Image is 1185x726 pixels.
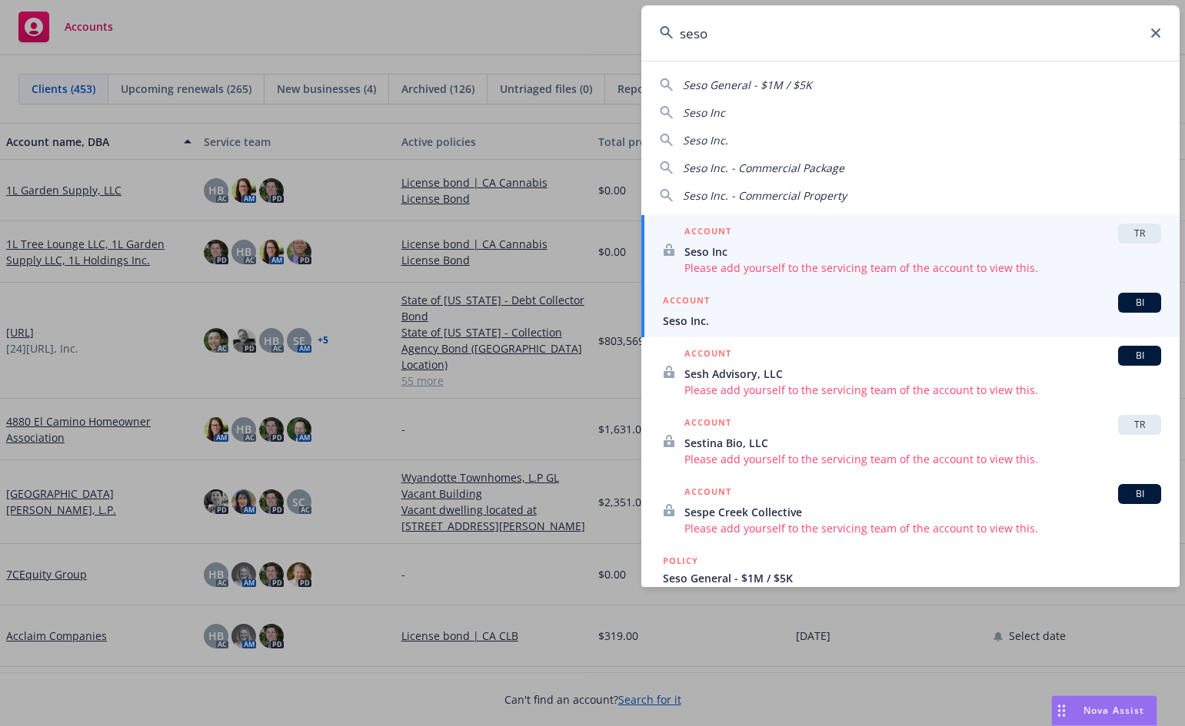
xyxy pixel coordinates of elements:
span: Please add yourself to the servicing team of the account to view this. [684,520,1161,536]
span: Seso Inc. [663,313,1161,329]
span: BI [1124,487,1155,501]
button: Nova Assist [1051,695,1157,726]
h5: ACCOUNT [663,293,710,311]
span: Sesh Advisory, LLC [684,366,1161,382]
span: TR [1124,227,1155,240]
span: Seso Inc. - Commercial Property [683,188,847,203]
span: Seso General - $1M / $5K [683,78,812,92]
a: ACCOUNTTRSeso IncPlease add yourself to the servicing team of the account to view this. [641,215,1180,284]
span: Please add yourself to the servicing team of the account to view this. [684,260,1161,276]
span: Seso General - $1M / $5K [663,570,1161,586]
span: Seso Inc [683,105,725,120]
a: ACCOUNTTRSestina Bio, LLCPlease add yourself to the servicing team of the account to view this. [641,406,1180,476]
span: Sestina Bio, LLC [684,435,1161,451]
span: TR [1124,418,1155,432]
h5: ACCOUNT [684,484,731,502]
h5: ACCOUNT [684,346,731,364]
span: Nova Assist [1083,704,1144,717]
h5: POLICY [663,553,698,569]
a: ACCOUNTBISesh Advisory, LLCPlease add yourself to the servicing team of the account to view this. [641,337,1180,406]
span: BI [1124,349,1155,363]
h5: ACCOUNT [684,415,731,433]
span: Sespe Creek Collective [684,504,1161,520]
a: POLICYSeso General - $1M / $5KL33J65428400, [DATE]-[DATE] [641,545,1180,611]
a: ACCOUNTBISeso Inc. [641,284,1180,337]
span: Seso Inc. [683,133,728,148]
span: Please add yourself to the servicing team of the account to view this. [684,451,1161,467]
h5: ACCOUNT [684,224,731,242]
span: Seso Inc. - Commercial Package [683,161,844,175]
span: Please add yourself to the servicing team of the account to view this. [684,382,1161,398]
div: Drag to move [1052,696,1071,725]
span: L33J65428400, [DATE]-[DATE] [663,586,1161,602]
span: BI [1124,296,1155,310]
a: ACCOUNTBISespe Creek CollectivePlease add yourself to the servicing team of the account to view t... [641,476,1180,545]
span: Seso Inc [684,244,1161,260]
input: Search... [641,5,1180,61]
